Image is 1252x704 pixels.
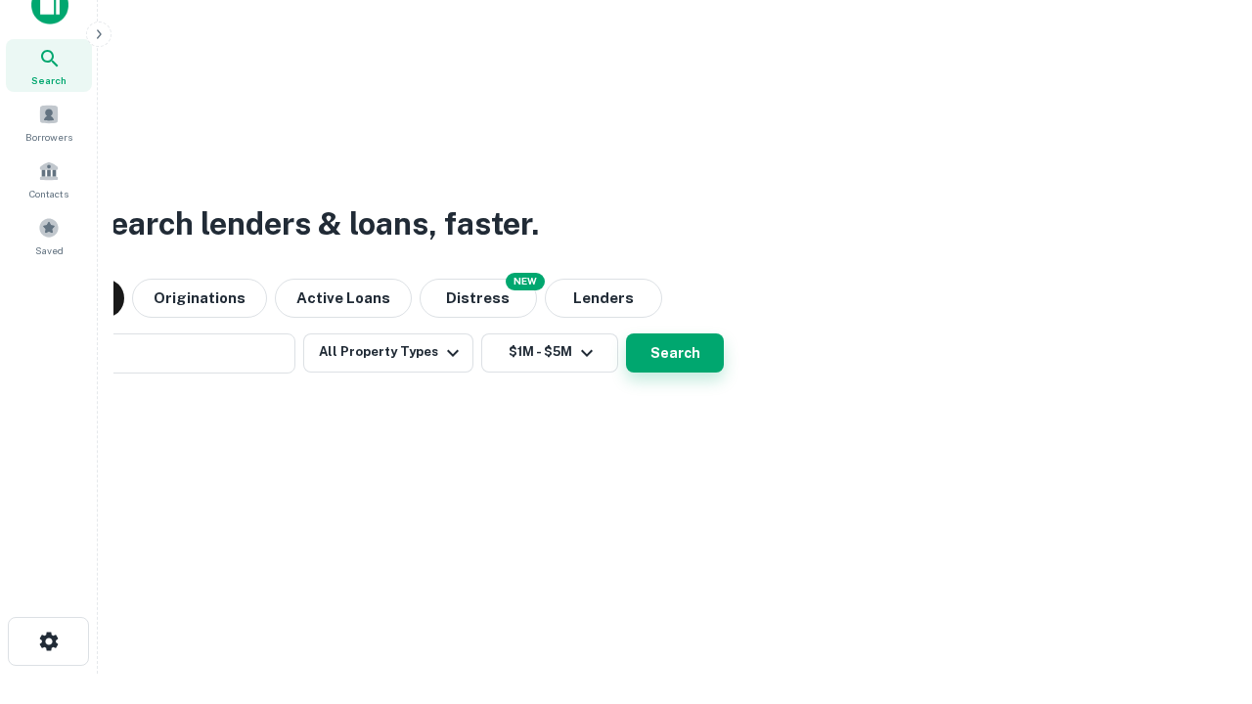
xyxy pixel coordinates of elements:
[6,39,92,92] a: Search
[6,209,92,262] a: Saved
[31,72,67,88] span: Search
[275,279,412,318] button: Active Loans
[506,273,545,290] div: NEW
[29,186,68,201] span: Contacts
[1154,485,1252,579] iframe: Chat Widget
[89,200,539,247] h3: Search lenders & loans, faster.
[6,153,92,205] a: Contacts
[626,333,724,373] button: Search
[25,129,72,145] span: Borrowers
[6,96,92,149] a: Borrowers
[132,279,267,318] button: Originations
[545,279,662,318] button: Lenders
[35,242,64,258] span: Saved
[420,279,537,318] button: Search distressed loans with lien and other non-mortgage details.
[481,333,618,373] button: $1M - $5M
[303,333,473,373] button: All Property Types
